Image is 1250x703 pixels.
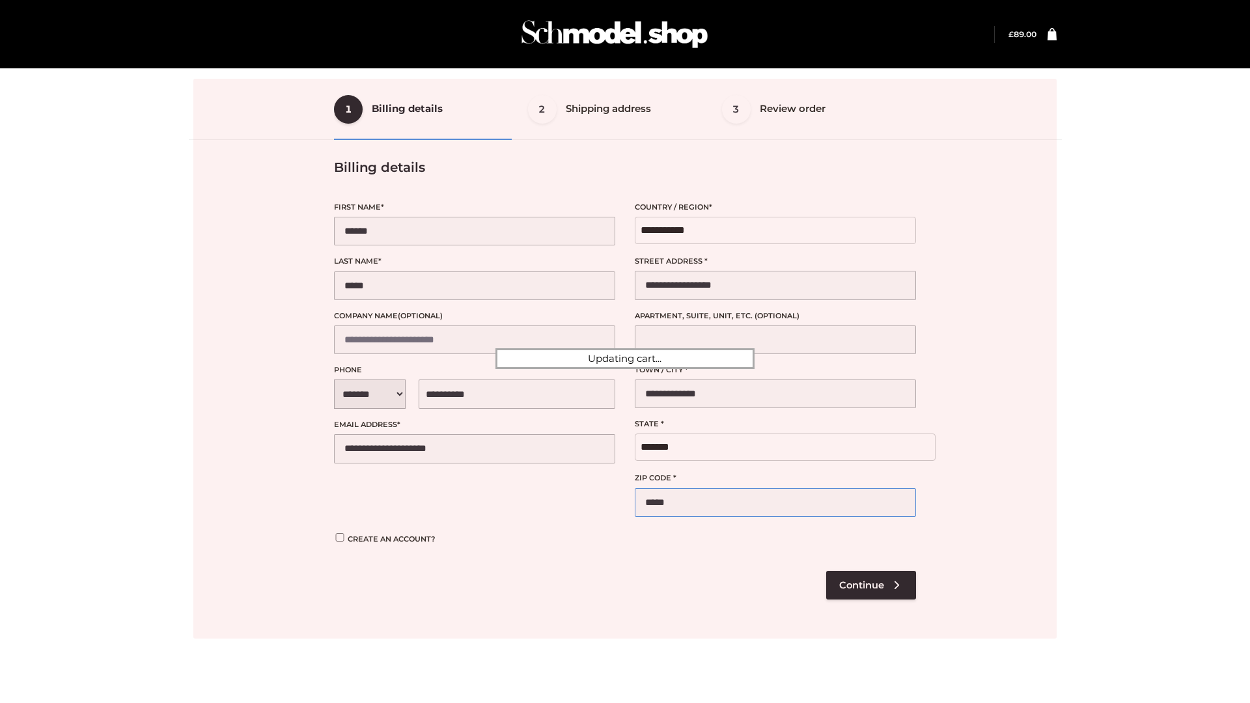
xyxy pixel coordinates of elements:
a: £89.00 [1008,29,1036,39]
img: Schmodel Admin 964 [517,8,712,60]
bdi: 89.00 [1008,29,1036,39]
div: Updating cart... [495,348,755,369]
span: £ [1008,29,1014,39]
